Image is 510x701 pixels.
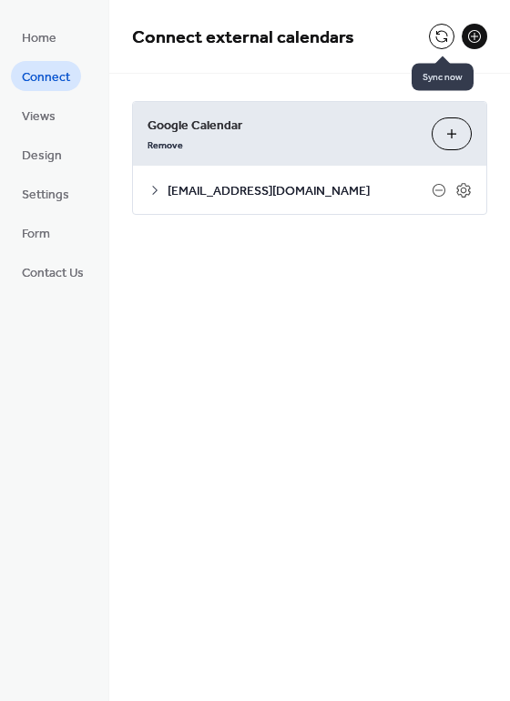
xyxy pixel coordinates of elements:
a: Design [11,139,73,169]
span: Contact Us [22,264,84,283]
span: Connect external calendars [132,20,354,56]
a: Form [11,218,61,248]
a: Settings [11,178,80,208]
span: Connect [22,68,70,87]
a: Contact Us [11,257,95,287]
a: Views [11,100,66,130]
span: Google Calendar [148,117,417,136]
span: Remove [148,139,183,152]
span: Home [22,29,56,48]
a: Connect [11,61,81,91]
span: [EMAIL_ADDRESS][DOMAIN_NAME] [168,182,432,201]
span: Settings [22,186,69,205]
span: Form [22,225,50,244]
span: Sync now [412,64,474,91]
span: Views [22,107,56,127]
span: Design [22,147,62,166]
a: Home [11,22,67,52]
